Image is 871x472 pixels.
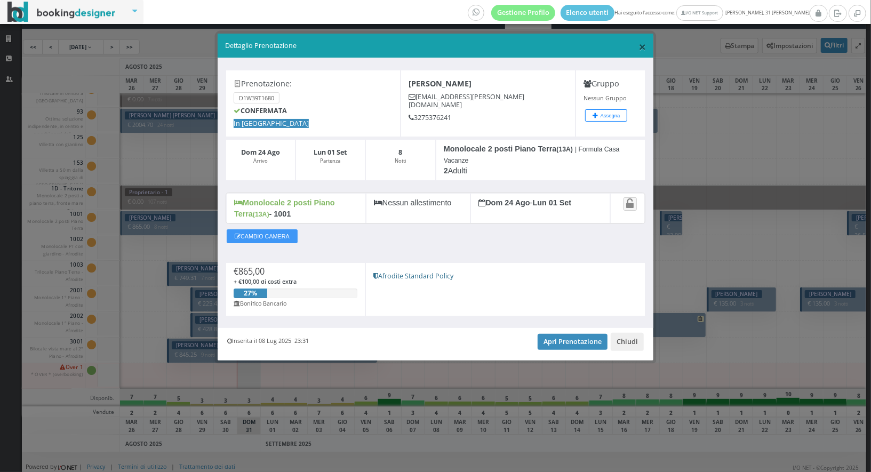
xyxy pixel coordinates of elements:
[584,79,637,88] h4: Gruppo
[478,198,530,207] b: Dom 24 Ago
[638,37,646,55] span: ×
[676,5,723,21] a: I/O NET Support
[557,146,573,153] small: (13A)
[227,338,309,345] h6: Inserita il 08 Lug 2025 23:31
[366,193,470,224] div: Nessun allestimento
[533,198,572,207] b: Lun 01 Set
[491,5,555,21] a: Gestione Profilo
[398,148,402,157] b: 8
[409,93,567,109] h5: [EMAIL_ADDRESS][PERSON_NAME][DOMAIN_NAME]
[234,198,335,218] b: Monolocale 2 posti Piano Terra
[409,114,567,122] h5: 3275376241
[444,145,573,153] b: Monolocale 2 posti Piano Terra
[234,266,265,277] span: €
[584,94,626,102] small: Nessun Gruppo
[234,119,309,128] span: In [GEOGRAPHIC_DATA]
[468,5,810,21] span: Hai eseguito l'accesso come: [PERSON_NAME], 31 [PERSON_NAME]
[253,157,268,164] small: Arrivo
[395,157,406,164] small: Notti
[374,272,637,280] h5: Afrodite Standard Policy
[241,148,280,157] b: Dom 24 Ago
[538,334,608,350] a: Apri Prenotazione
[561,5,615,21] a: Elenco utenti
[269,210,291,218] b: - 1001
[444,146,620,164] small: | Formula Casa Vacanze
[470,193,610,224] div: -
[234,106,287,115] b: CONFERMATA
[242,277,297,285] span: 100,00 di costi extra
[321,157,341,164] small: Partenza
[611,333,644,351] button: Chiudi
[238,266,265,277] span: 865,00
[7,2,116,22] img: BookingDesigner.com
[624,197,637,211] a: Attiva il blocco spostamento
[225,41,646,51] h5: Dettaglio Prenotazione
[314,148,347,157] b: Lun 01 Set
[227,229,297,243] button: CAMBIO CAMERA
[436,139,646,181] div: Adulti
[234,79,392,88] h4: Prenotazione:
[234,299,286,307] small: Bonifico Bancario
[444,166,448,175] b: 2
[638,40,646,53] button: Close
[234,92,279,103] small: D1W39T1680
[409,78,472,89] b: [PERSON_NAME]
[234,277,297,285] span: + €
[585,109,628,122] button: Assegna
[234,289,267,298] div: 27% pagato
[253,211,269,218] small: (13A)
